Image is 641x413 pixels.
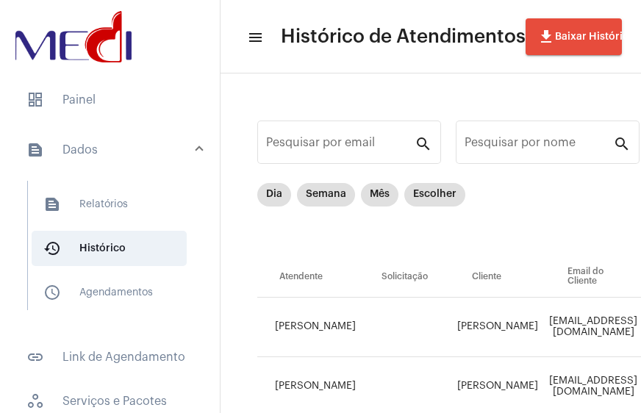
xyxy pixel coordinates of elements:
[15,82,205,118] span: Painel
[43,284,61,301] mat-icon: sidenav icon
[537,28,555,46] mat-icon: file_download
[450,298,545,357] td: [PERSON_NAME]
[26,392,44,410] span: sidenav icon
[415,134,432,152] mat-icon: search
[15,340,205,375] span: Link de Agendamento
[359,256,450,298] th: Solicitação
[247,29,262,46] mat-icon: sidenav icon
[9,173,220,331] div: sidenav iconDados
[257,183,291,206] mat-chip: Dia
[43,195,61,213] mat-icon: sidenav icon
[32,231,187,266] span: Histórico
[26,91,44,109] span: sidenav icon
[26,141,196,159] mat-panel-title: Dados
[32,275,187,310] span: Agendamentos
[12,7,135,66] img: d3a1b5fa-500b-b90f-5a1c-719c20e9830b.png
[281,25,526,49] span: Histórico de Atendimentos
[9,126,220,173] mat-expansion-panel-header: sidenav iconDados
[361,183,398,206] mat-chip: Mês
[257,256,359,298] th: Atendente
[266,139,415,152] input: Pesquisar por email
[613,134,631,152] mat-icon: search
[32,187,187,222] span: Relatórios
[43,240,61,257] mat-icon: sidenav icon
[545,256,641,298] th: Email do Cliente
[526,18,622,55] button: Baixar Histórico
[465,139,613,152] input: Pesquisar por nome
[545,298,641,357] td: [EMAIL_ADDRESS][DOMAIN_NAME]
[26,141,44,159] mat-icon: sidenav icon
[26,348,44,366] mat-icon: sidenav icon
[257,298,359,357] td: [PERSON_NAME]
[450,256,545,298] th: Cliente
[297,183,355,206] mat-chip: Semana
[404,183,465,206] mat-chip: Escolher
[537,32,635,42] span: Baixar Histórico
